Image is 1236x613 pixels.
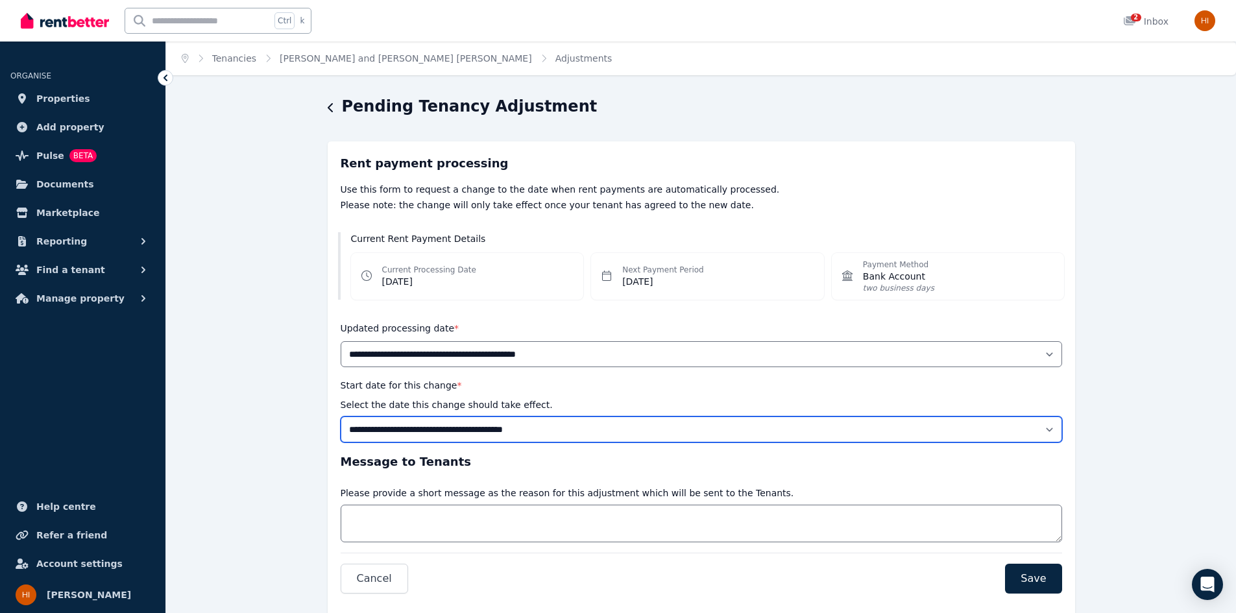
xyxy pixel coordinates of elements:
[555,53,612,64] a: Adjustments
[36,527,107,543] span: Refer a friend
[10,143,155,169] a: PulseBETA
[341,154,1062,173] h3: Rent payment processing
[863,283,934,293] span: two business days
[10,200,155,226] a: Marketplace
[280,53,532,64] a: [PERSON_NAME] and [PERSON_NAME] [PERSON_NAME]
[351,232,1065,245] h3: Current Rent Payment Details
[1005,564,1061,594] button: Save
[1192,569,1223,600] div: Open Intercom Messenger
[382,275,476,288] dd: [DATE]
[16,584,36,605] img: Hasan Imtiaz Ahamed
[342,96,598,117] h1: Pending Tenancy Adjustment
[212,53,257,64] a: Tenancies
[1021,571,1046,586] span: Save
[300,16,304,26] span: k
[166,42,627,75] nav: Breadcrumb
[341,487,794,499] p: Please provide a short message as the reason for this adjustment which will be sent to the Tenants.
[382,265,476,275] dt: Current Processing Date
[341,323,459,333] label: Updated processing date
[10,285,155,311] button: Manage property
[10,71,51,80] span: ORGANISE
[10,86,155,112] a: Properties
[1194,10,1215,31] img: Hasan Imtiaz Ahamed
[10,257,155,283] button: Find a tenant
[21,11,109,30] img: RentBetter
[36,91,90,106] span: Properties
[341,380,462,391] label: Start date for this change
[10,522,155,548] a: Refer a friend
[341,453,1062,471] h3: Message to Tenants
[36,499,96,514] span: Help centre
[341,564,408,594] button: Cancel
[357,571,392,586] span: Cancel
[47,587,131,603] span: [PERSON_NAME]
[10,494,155,520] a: Help centre
[36,556,123,571] span: Account settings
[36,176,94,192] span: Documents
[622,265,704,275] dt: Next Payment Period
[36,205,99,221] span: Marketplace
[36,234,87,249] span: Reporting
[341,183,1062,196] p: Use this form to request a change to the date when rent payments are automatically processed.
[863,270,934,283] span: Bank Account
[36,262,105,278] span: Find a tenant
[341,398,553,411] p: Select the date this change should take effect.
[10,114,155,140] a: Add property
[69,149,97,162] span: BETA
[36,119,104,135] span: Add property
[341,198,1062,211] p: Please note: the change will only take effect once your tenant has agreed to the new date.
[10,171,155,197] a: Documents
[10,228,155,254] button: Reporting
[10,551,155,577] a: Account settings
[36,291,125,306] span: Manage property
[274,12,295,29] span: Ctrl
[1131,14,1141,21] span: 2
[36,148,64,163] span: Pulse
[1123,15,1169,28] div: Inbox
[622,275,704,288] dd: [DATE]
[863,259,934,270] dt: Payment Method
